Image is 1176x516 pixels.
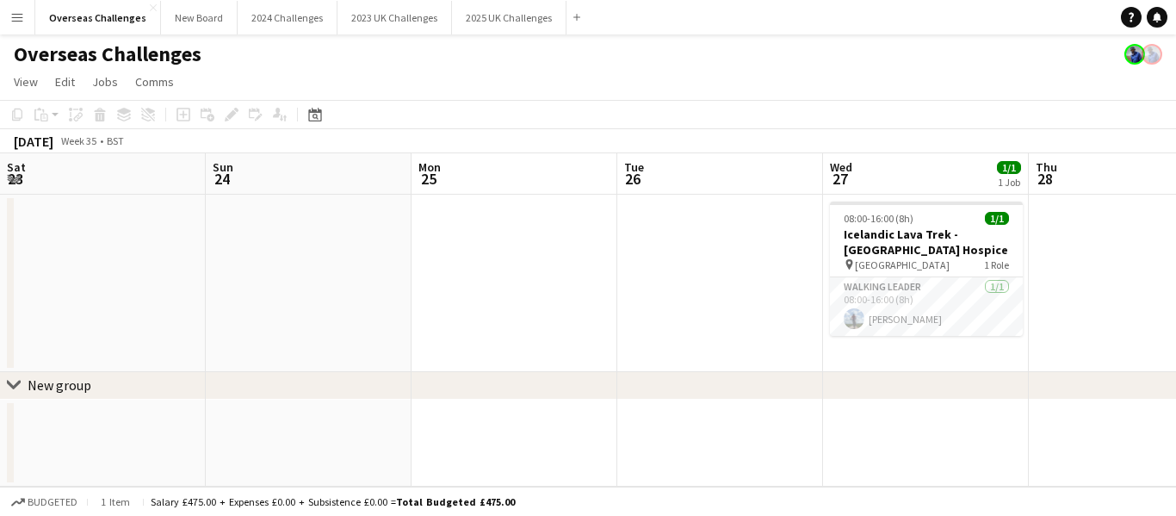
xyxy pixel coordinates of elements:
[624,159,644,175] span: Tue
[452,1,566,34] button: 2025 UK Challenges
[7,71,45,93] a: View
[28,496,77,508] span: Budgeted
[7,159,26,175] span: Sat
[48,71,82,93] a: Edit
[95,495,136,508] span: 1 item
[14,74,38,90] span: View
[1036,159,1057,175] span: Thu
[416,169,441,189] span: 25
[238,1,337,34] button: 2024 Challenges
[622,169,644,189] span: 26
[151,495,515,508] div: Salary £475.00 + Expenses £0.00 + Subsistence £0.00 =
[28,376,91,394] div: New group
[855,258,950,271] span: [GEOGRAPHIC_DATA]
[210,169,233,189] span: 24
[830,227,1023,258] h3: Icelandic Lava Trek - [GEOGRAPHIC_DATA] Hospice
[107,134,124,147] div: BST
[997,161,1021,174] span: 1/1
[135,74,174,90] span: Comms
[14,133,53,150] div: [DATE]
[830,202,1023,336] app-job-card: 08:00-16:00 (8h)1/1Icelandic Lava Trek - [GEOGRAPHIC_DATA] Hospice [GEOGRAPHIC_DATA]1 RoleWalking...
[396,495,515,508] span: Total Budgeted £475.00
[1124,44,1145,65] app-user-avatar: Andy Baker
[128,71,181,93] a: Comms
[1142,44,1162,65] app-user-avatar: Andy Baker
[418,159,441,175] span: Mon
[213,159,233,175] span: Sun
[1033,169,1057,189] span: 28
[830,159,852,175] span: Wed
[985,212,1009,225] span: 1/1
[161,1,238,34] button: New Board
[337,1,452,34] button: 2023 UK Challenges
[844,212,913,225] span: 08:00-16:00 (8h)
[35,1,161,34] button: Overseas Challenges
[55,74,75,90] span: Edit
[9,493,80,512] button: Budgeted
[4,169,26,189] span: 23
[827,169,852,189] span: 27
[57,134,100,147] span: Week 35
[984,258,1009,271] span: 1 Role
[14,41,201,67] h1: Overseas Challenges
[998,176,1020,189] div: 1 Job
[85,71,125,93] a: Jobs
[830,277,1023,336] app-card-role: Walking Leader1/108:00-16:00 (8h)[PERSON_NAME]
[92,74,118,90] span: Jobs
